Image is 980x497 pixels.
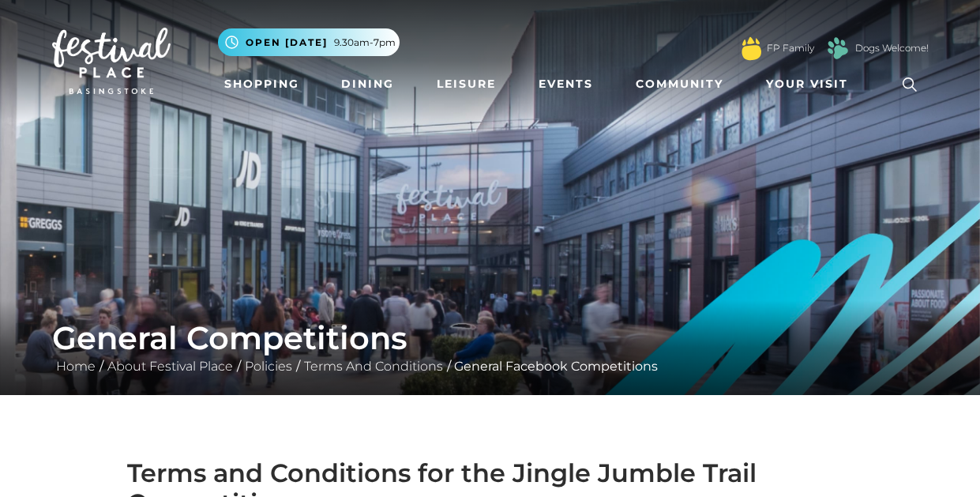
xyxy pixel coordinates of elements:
[40,319,941,376] div: / / / / General Facebook Competitions
[52,359,100,374] a: Home
[532,70,599,99] a: Events
[218,70,306,99] a: Shopping
[52,28,171,94] img: Festival Place Logo
[241,359,296,374] a: Policies
[430,70,502,99] a: Leisure
[629,70,730,99] a: Community
[334,36,396,50] span: 9.30am-7pm
[218,28,400,56] button: Open [DATE] 9.30am-7pm
[246,36,328,50] span: Open [DATE]
[103,359,237,374] a: About Festival Place
[300,359,447,374] a: Terms And Conditions
[335,70,400,99] a: Dining
[52,319,929,357] h1: General Competitions
[760,70,862,99] a: Your Visit
[767,41,814,55] a: FP Family
[766,76,848,92] span: Your Visit
[855,41,929,55] a: Dogs Welcome!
